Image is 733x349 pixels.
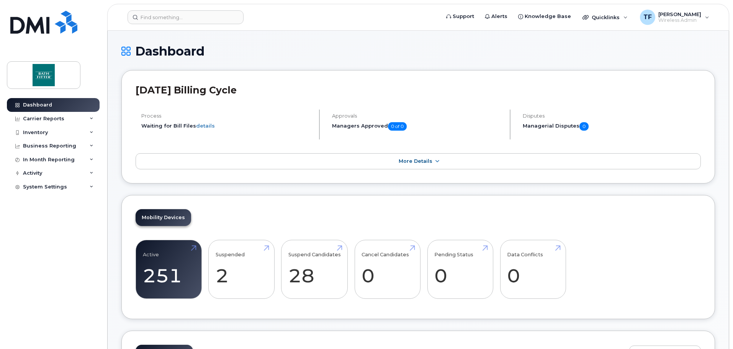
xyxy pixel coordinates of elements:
[143,244,195,295] a: Active 251
[141,113,313,119] h4: Process
[288,244,341,295] a: Suspend Candidates 28
[434,244,486,295] a: Pending Status 0
[136,84,701,96] h2: [DATE] Billing Cycle
[523,113,701,119] h4: Disputes
[579,122,589,131] span: 0
[523,122,701,131] h5: Managerial Disputes
[121,44,715,58] h1: Dashboard
[216,244,267,295] a: Suspended 2
[141,122,313,129] li: Waiting for Bill Files
[196,123,215,129] a: details
[399,158,432,164] span: More Details
[388,122,407,131] span: 0 of 0
[332,113,503,119] h4: Approvals
[362,244,413,295] a: Cancel Candidates 0
[507,244,559,295] a: Data Conflicts 0
[136,209,191,226] a: Mobility Devices
[332,122,503,131] h5: Managers Approved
